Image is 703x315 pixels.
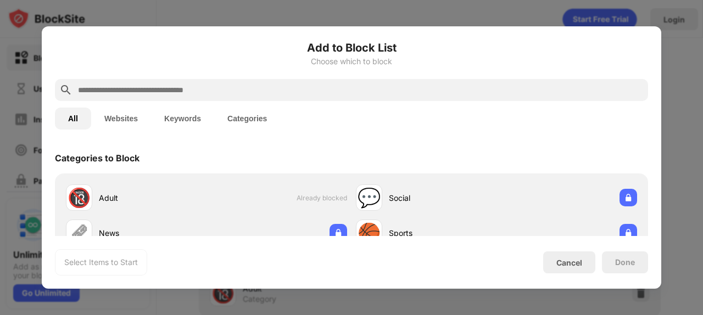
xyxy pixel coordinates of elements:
[297,194,347,202] span: Already blocked
[389,192,496,204] div: Social
[59,83,72,97] img: search.svg
[358,222,381,244] div: 🏀
[556,258,582,267] div: Cancel
[214,108,280,130] button: Categories
[55,57,648,66] div: Choose which to block
[389,227,496,239] div: Sports
[99,192,207,204] div: Adult
[68,187,91,209] div: 🔞
[55,40,648,56] h6: Add to Block List
[615,258,635,267] div: Done
[64,257,138,268] div: Select Items to Start
[70,222,88,244] div: 🗞
[55,153,140,164] div: Categories to Block
[151,108,214,130] button: Keywords
[99,227,207,239] div: News
[91,108,151,130] button: Websites
[358,187,381,209] div: 💬
[55,108,91,130] button: All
